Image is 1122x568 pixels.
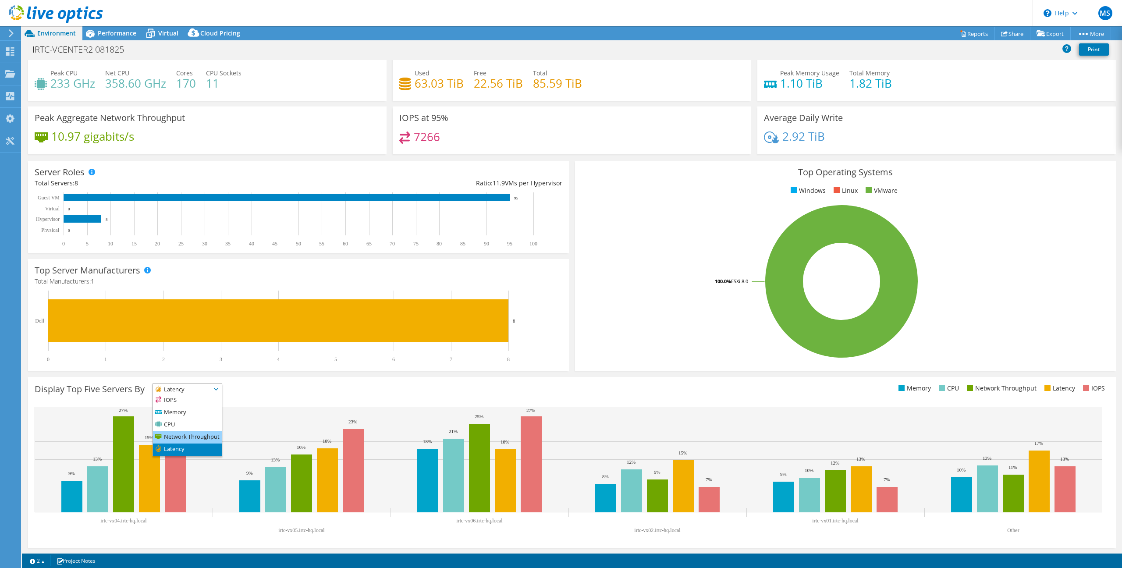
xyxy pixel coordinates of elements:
[220,356,222,362] text: 3
[764,113,843,123] h3: Average Daily Write
[957,467,966,472] text: 10%
[1081,383,1105,393] li: IOPS
[582,167,1109,177] h3: Top Operating Systems
[399,113,448,123] h3: IOPS at 95%
[131,241,137,247] text: 15
[162,356,165,362] text: 2
[983,455,991,461] text: 13%
[206,69,241,77] span: CPU Sockets
[153,444,222,456] li: Latency
[849,69,890,77] span: Total Memory
[474,78,523,88] h4: 22.56 TiB
[678,450,687,455] text: 15%
[514,196,518,200] text: 95
[474,69,486,77] span: Free
[715,278,731,284] tspan: 100.0%
[278,527,325,533] text: irtc-vx05.irtc-hq.local
[296,241,301,247] text: 50
[780,472,787,477] text: 9%
[1044,9,1051,17] svg: \n
[460,241,465,247] text: 85
[831,460,839,465] text: 12%
[277,356,280,362] text: 4
[119,408,128,413] text: 27%
[104,356,107,362] text: 1
[437,241,442,247] text: 80
[45,206,60,212] text: Virtual
[654,469,660,475] text: 9%
[37,29,76,37] span: Environment
[35,167,85,177] h3: Server Roles
[105,78,166,88] h4: 358.60 GHz
[994,27,1030,40] a: Share
[272,241,277,247] text: 45
[1098,6,1112,20] span: MS
[35,178,298,188] div: Total Servers:
[35,266,140,275] h3: Top Server Manufacturers
[50,78,95,88] h4: 233 GHz
[68,471,75,476] text: 9%
[507,356,510,362] text: 8
[1042,383,1075,393] li: Latency
[706,477,712,482] text: 7%
[50,69,78,77] span: Peak CPU
[98,29,136,37] span: Performance
[38,195,60,201] text: Guest VM
[1060,456,1069,461] text: 13%
[627,459,636,465] text: 12%
[176,78,196,88] h4: 170
[155,241,160,247] text: 20
[28,45,138,54] h1: IRTC-VCENTER2 081825
[35,318,44,324] text: Dell
[246,470,253,476] text: 9%
[450,356,452,362] text: 7
[343,241,348,247] text: 60
[153,384,211,394] span: Latency
[533,78,582,88] h4: 85.59 TiB
[413,241,419,247] text: 75
[51,131,134,141] h4: 10.97 gigabits/s
[41,227,59,233] text: Physical
[1030,27,1071,40] a: Export
[805,468,813,473] text: 10%
[456,518,503,524] text: irtc-vx06.irtc-hq.local
[1007,527,1019,533] text: Other
[392,356,395,362] text: 6
[62,241,65,247] text: 0
[884,477,890,482] text: 7%
[153,394,222,407] li: IOPS
[153,431,222,444] li: Network Throughput
[953,27,995,40] a: Reports
[24,555,51,566] a: 2
[91,277,94,285] span: 1
[501,439,509,444] text: 18%
[831,186,858,195] li: Linux
[856,456,865,461] text: 13%
[145,435,153,440] text: 19%
[731,278,748,284] tspan: ESXi 8.0
[225,241,231,247] text: 35
[1070,27,1111,40] a: More
[108,241,113,247] text: 10
[105,69,129,77] span: Net CPU
[415,69,430,77] span: Used
[937,383,959,393] li: CPU
[75,179,78,187] span: 8
[780,69,839,77] span: Peak Memory Usage
[106,217,108,222] text: 8
[206,78,241,88] h4: 11
[50,555,102,566] a: Project Notes
[93,456,102,461] text: 13%
[812,518,859,524] text: irtc-vx01.irtc-hq.local
[634,527,681,533] text: irtc-vx02.irtc-hq.local
[484,241,489,247] text: 90
[348,419,357,424] text: 23%
[176,69,193,77] span: Cores
[1034,440,1043,446] text: 17%
[414,132,440,142] h4: 7266
[298,178,562,188] div: Ratio: VMs per Hypervisor
[35,277,562,286] h4: Total Manufacturers:
[178,241,184,247] text: 25
[35,113,185,123] h3: Peak Aggregate Network Throughput
[449,429,458,434] text: 21%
